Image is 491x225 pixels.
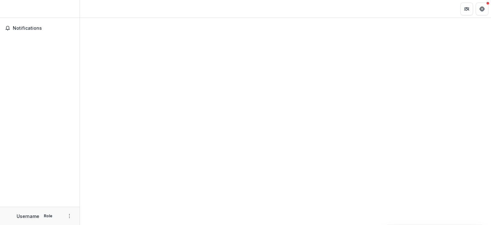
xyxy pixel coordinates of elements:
button: Partners [460,3,473,15]
p: Role [42,213,54,219]
button: More [66,212,73,220]
button: Get Help [476,3,488,15]
button: Notifications [3,23,77,33]
span: Notifications [13,26,74,31]
p: Username [17,213,39,220]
